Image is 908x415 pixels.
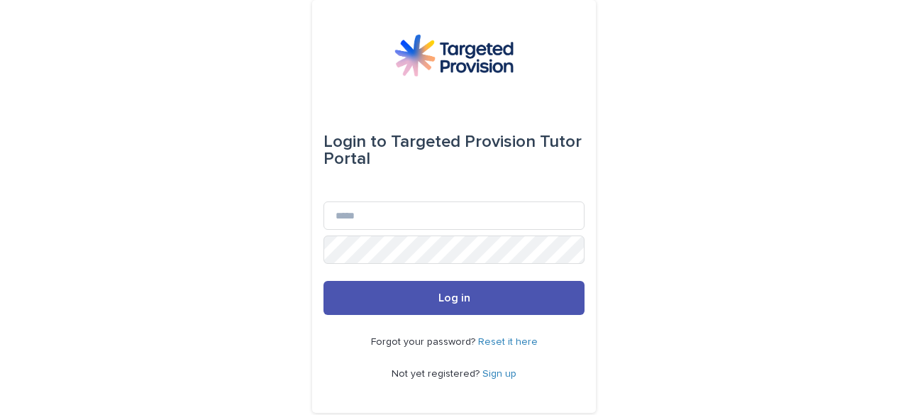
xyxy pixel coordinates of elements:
span: Forgot your password? [371,337,478,347]
span: Not yet registered? [392,369,482,379]
a: Sign up [482,369,516,379]
a: Reset it here [478,337,538,347]
span: Log in [438,292,470,304]
div: Targeted Provision Tutor Portal [323,122,585,179]
img: M5nRWzHhSzIhMunXDL62 [394,34,514,77]
span: Login to [323,133,387,150]
button: Log in [323,281,585,315]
